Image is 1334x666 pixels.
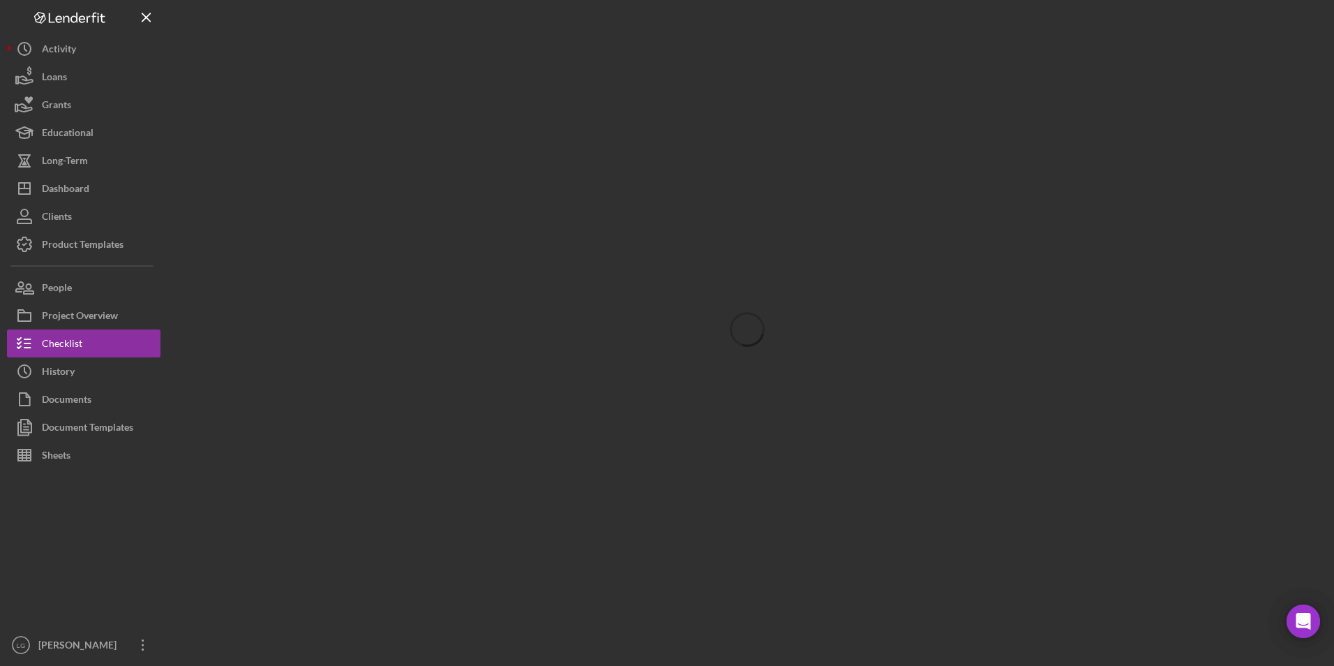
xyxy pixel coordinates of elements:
div: Project Overview [42,302,118,333]
button: Activity [7,35,160,63]
div: Clients [42,202,72,234]
button: Educational [7,119,160,147]
button: Long-Term [7,147,160,175]
div: Sheets [42,441,70,473]
button: Loans [7,63,160,91]
div: Document Templates [42,413,133,445]
div: Long-Term [42,147,88,178]
div: [PERSON_NAME] [35,631,126,663]
button: Documents [7,385,160,413]
div: Open Intercom Messenger [1287,605,1320,638]
div: Loans [42,63,67,94]
div: Educational [42,119,93,150]
div: Grants [42,91,71,122]
button: People [7,274,160,302]
button: History [7,357,160,385]
button: Product Templates [7,230,160,258]
div: Dashboard [42,175,89,206]
div: Checklist [42,330,82,361]
button: Grants [7,91,160,119]
div: People [42,274,72,305]
button: Dashboard [7,175,160,202]
button: Project Overview [7,302,160,330]
text: LG [17,642,26,649]
div: Activity [42,35,76,66]
button: Document Templates [7,413,160,441]
div: Documents [42,385,91,417]
div: History [42,357,75,389]
button: LG[PERSON_NAME] [7,631,160,659]
button: Clients [7,202,160,230]
button: Sheets [7,441,160,469]
div: Product Templates [42,230,123,262]
button: Checklist [7,330,160,357]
